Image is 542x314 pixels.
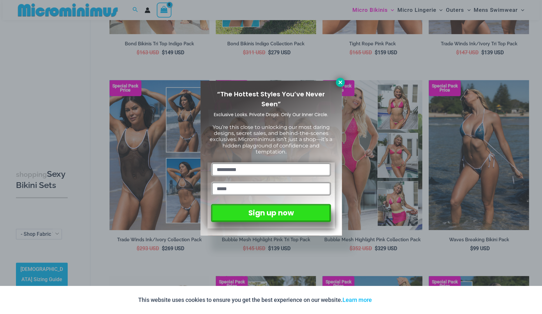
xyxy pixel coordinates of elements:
button: Accept [377,292,404,308]
span: You’re this close to unlocking our most daring designs, secret sales, and behind-the-scenes exclu... [210,124,332,155]
a: Learn more [343,296,372,303]
button: Sign up now [211,204,331,222]
span: Exclusive Looks. Private Drops. Only Our Inner Circle. [214,111,328,118]
p: This website uses cookies to ensure you get the best experience on our website. [138,295,372,305]
button: Close [336,78,345,87]
span: “The Hottest Styles You’ve Never Seen” [217,90,325,108]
